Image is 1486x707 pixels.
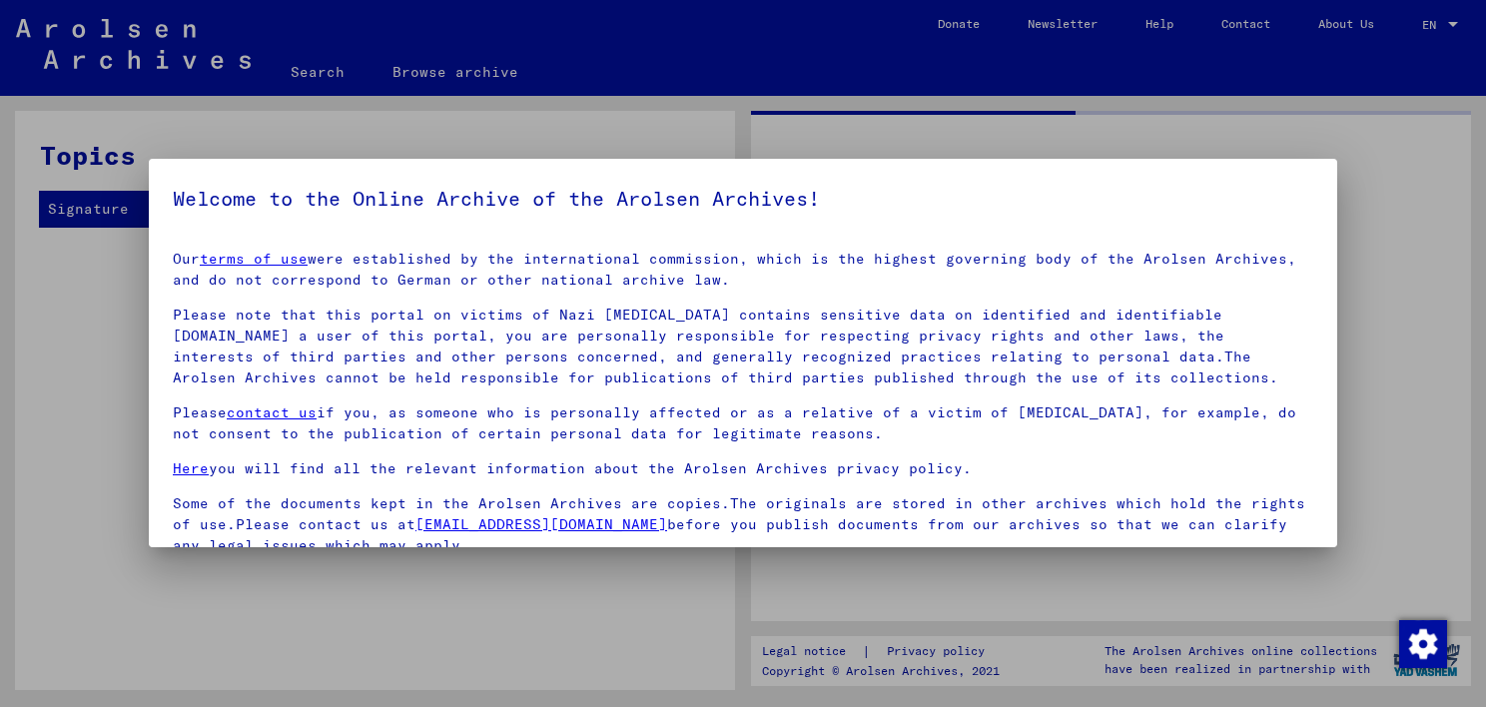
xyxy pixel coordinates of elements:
[173,249,1313,291] p: Our were established by the international commission, which is the highest governing body of the ...
[173,459,209,477] a: Here
[173,402,1313,444] p: Please if you, as someone who is personally affected or as a relative of a victim of [MEDICAL_DAT...
[1398,619,1446,667] div: Change consent
[227,403,317,421] a: contact us
[173,493,1313,556] p: Some of the documents kept in the Arolsen Archives are copies.The originals are stored in other a...
[173,305,1313,388] p: Please note that this portal on victims of Nazi [MEDICAL_DATA] contains sensitive data on identif...
[173,183,1313,215] h5: Welcome to the Online Archive of the Arolsen Archives!
[1399,620,1447,668] img: Change consent
[173,458,1313,479] p: you will find all the relevant information about the Arolsen Archives privacy policy.
[415,515,667,533] a: [EMAIL_ADDRESS][DOMAIN_NAME]
[200,250,308,268] a: terms of use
